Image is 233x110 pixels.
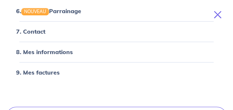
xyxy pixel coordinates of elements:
[9,65,224,80] div: 9. Mes factures
[205,5,233,24] button: Toggle navigation
[9,45,224,59] div: 8. Mes informations
[16,28,45,35] a: 7. Contact
[9,4,224,18] div: 6.NOUVEAUParrainage
[9,24,224,39] div: 7. Contact
[16,48,73,56] a: 8. Mes informations
[16,69,60,76] a: 9. Mes factures
[16,7,81,15] a: 6.NOUVEAUParrainage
